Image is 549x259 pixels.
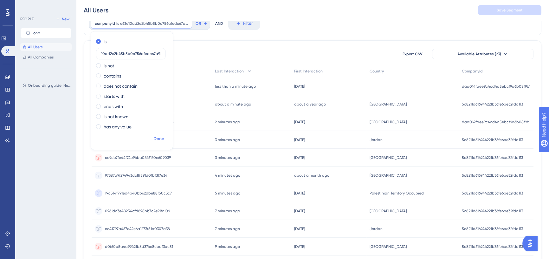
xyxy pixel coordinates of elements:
span: 19a514f791ed4b40bb62dbe88f50c3c7 [105,191,172,196]
time: [DATE] [294,244,305,249]
span: Country [370,69,384,74]
span: 5c8211d616944221b36fe6be32fdd113 [462,208,523,214]
span: daa014faee9c4cd4a5ebcf9a6b08f9b1 [462,84,530,89]
time: [DATE] [294,84,305,89]
span: Onboarding guide. New users [28,83,73,88]
span: [GEOGRAPHIC_DATA] [370,208,407,214]
time: about a minute ago [215,102,251,106]
span: New [62,17,69,22]
time: about a month ago [294,173,329,178]
span: Last Interaction [215,69,244,74]
span: daa014faee9c4cd4a5ebcf9a6b08f9b1 [462,119,530,125]
time: 7 minutes ago [215,227,240,231]
button: All Companies [20,53,72,61]
span: Export CSV [403,51,423,57]
label: is not known [104,113,128,120]
span: 5c8211d616944221b36fe6be32fdd113 [462,155,523,160]
span: 0961dc3e48254cfd898bb7c2e91fc109 [105,208,170,214]
button: Save Segment [478,5,541,15]
time: [DATE] [294,191,305,195]
time: 9 minutes ago [215,244,240,249]
button: OR [195,18,209,29]
label: starts with [104,92,125,100]
span: d0f60b5a4a99421b8d374e8cbdf3ac51 [105,244,173,249]
label: does not contain [104,82,138,90]
span: companyId [95,21,115,26]
span: Need Help? [15,2,40,9]
label: is [104,38,107,45]
time: [DATE] [294,138,305,142]
span: [GEOGRAPHIC_DATA] [370,155,407,160]
span: 5c8211d616944221b36fe6be32fdd113 [462,173,523,178]
span: Filter [243,20,253,27]
div: All Users [84,6,108,15]
span: e63e10ad2e2b45b5b0c756afedc67a9b [120,21,188,26]
time: 2 minutes ago [215,120,240,124]
span: [GEOGRAPHIC_DATA] [370,244,407,249]
span: All Companies [28,55,54,60]
iframe: UserGuiding AI Assistant Launcher [522,234,541,253]
span: Save Segment [497,8,523,13]
span: Jordan [370,137,383,142]
button: Onboarding guide. New users [20,82,75,89]
button: Done [150,133,168,145]
button: All Users [20,43,72,51]
span: All Users [28,44,42,50]
span: 5c8211d616944221b36fe6be32fdd113 [462,191,523,196]
span: [GEOGRAPHIC_DATA] [370,173,407,178]
span: OR [196,21,201,26]
span: cc9cb7fe44f74e94ba0626160e609039 [105,155,171,160]
span: [GEOGRAPHIC_DATA] [370,119,407,125]
span: 5c8211d616944221b36fe6be32fdd113 [462,226,523,231]
time: less than a minute ago [215,84,256,89]
time: [DATE] [294,209,305,213]
span: Jordan [370,226,383,231]
time: about a year ago [294,102,326,106]
time: 3 minutes ago [215,155,240,160]
button: New [54,15,72,23]
span: [GEOGRAPHIC_DATA] [370,102,407,107]
input: Search [33,31,66,35]
div: AND [215,17,223,30]
label: contains [104,72,121,80]
span: Available Attributes (23) [457,51,501,57]
time: [DATE] [294,120,305,124]
input: Type the value [101,51,160,56]
span: Palestinian Territory Occupied [370,191,424,196]
time: 4 minutes ago [215,173,240,178]
button: Export CSV [397,49,428,59]
span: 5c8211d616944221b36fe6be32fdd113 [462,102,523,107]
span: 97387a9f274943dc8f591d01bf3f7e34 [105,173,167,178]
div: PEOPLE [20,17,34,22]
time: 3 minutes ago [215,138,240,142]
span: Done [153,135,164,143]
span: 5c8211d616944221b36fe6be32fdd113 [462,137,523,142]
time: 5 minutes ago [215,191,240,195]
button: Available Attributes (23) [432,49,533,59]
time: [DATE] [294,155,305,160]
time: [DATE] [294,227,305,231]
span: is [116,21,119,26]
span: 5c8211d616944221b36fe6be32fdd113 [462,244,523,249]
label: is not [104,62,114,70]
span: CompanyId [462,69,483,74]
time: 7 minutes ago [215,209,240,213]
button: Filter [228,17,260,30]
span: cc41797a467e42e6a1273f51a0307a38 [105,226,170,231]
span: First Interaction [294,69,323,74]
label: ends with [104,103,123,110]
label: has any value [104,123,132,131]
